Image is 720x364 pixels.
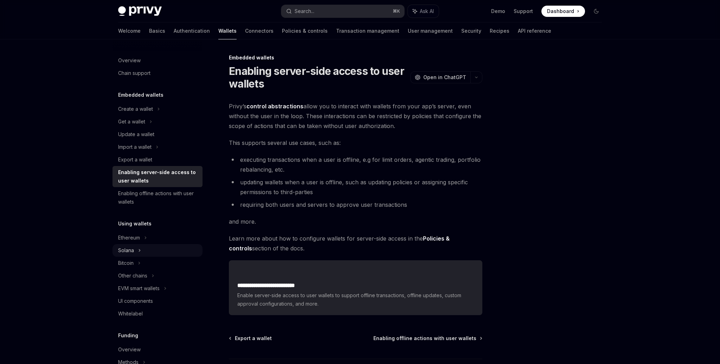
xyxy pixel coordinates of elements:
a: Welcome [118,23,141,39]
span: Privy’s allow you to interact with wallets from your app’s server, even without the user in the l... [229,101,482,131]
div: Embedded wallets [229,54,482,61]
div: Import a wallet [118,143,152,151]
div: Solana [118,246,134,255]
a: Support [514,8,533,15]
a: Export a wallet [112,153,202,166]
a: Basics [149,23,165,39]
span: Export a wallet [235,335,272,342]
span: Dashboard [547,8,574,15]
span: ⌘ K [393,8,400,14]
span: and more. [229,217,482,226]
a: Update a wallet [112,128,202,141]
a: Enabling offline actions with user wallets [373,335,482,342]
div: Enabling offline actions with user wallets [118,189,198,206]
span: Open in ChatGPT [423,74,466,81]
div: Update a wallet [118,130,154,139]
a: Demo [491,8,505,15]
a: control abstractions [246,103,303,110]
button: Search...⌘K [281,5,404,18]
a: Wallets [218,23,237,39]
a: Connectors [245,23,274,39]
h5: Embedded wallets [118,91,163,99]
div: Chain support [118,69,150,77]
a: Chain support [112,67,202,79]
a: Overview [112,54,202,67]
div: Export a wallet [118,155,152,164]
span: Enable server-side access to user wallets to support offline transactions, offline updates, custo... [237,291,474,308]
div: Enabling server-side access to user wallets [118,168,198,185]
a: Whitelabel [112,307,202,320]
h5: Funding [118,331,138,340]
a: Authentication [174,23,210,39]
a: Recipes [490,23,509,39]
a: Security [461,23,481,39]
li: updating wallets when a user is offline, such as updating policies or assigning specific permissi... [229,177,482,197]
a: Transaction management [336,23,399,39]
div: Overview [118,345,141,354]
a: API reference [518,23,551,39]
div: Bitcoin [118,259,134,267]
button: Open in ChatGPT [410,71,470,83]
li: requiring both users and servers to approve user transactions [229,200,482,210]
span: Ask AI [420,8,434,15]
div: EVM smart wallets [118,284,160,293]
span: This supports several use cases, such as: [229,138,482,148]
a: Enabling server-side access to user wallets [112,166,202,187]
li: executing transactions when a user is offline, e.g for limit orders, agentic trading, portfolio r... [229,155,482,174]
div: Whitelabel [118,309,143,318]
a: Enabling offline actions with user wallets [112,187,202,208]
div: Get a wallet [118,117,145,126]
div: UI components [118,297,153,305]
a: UI components [112,295,202,307]
div: Other chains [118,272,147,280]
a: Export a wallet [230,335,272,342]
button: Toggle dark mode [591,6,602,17]
span: Enabling offline actions with user wallets [373,335,476,342]
button: Ask AI [408,5,439,18]
img: dark logo [118,6,162,16]
h1: Enabling server-side access to user wallets [229,65,407,90]
a: User management [408,23,453,39]
div: Search... [295,7,314,15]
div: Create a wallet [118,105,153,113]
a: Dashboard [541,6,585,17]
h5: Using wallets [118,219,152,228]
div: Ethereum [118,234,140,242]
a: Overview [112,343,202,356]
a: Policies & controls [282,23,328,39]
div: Overview [118,56,141,65]
span: Learn more about how to configure wallets for server-side access in the section of the docs. [229,234,482,253]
